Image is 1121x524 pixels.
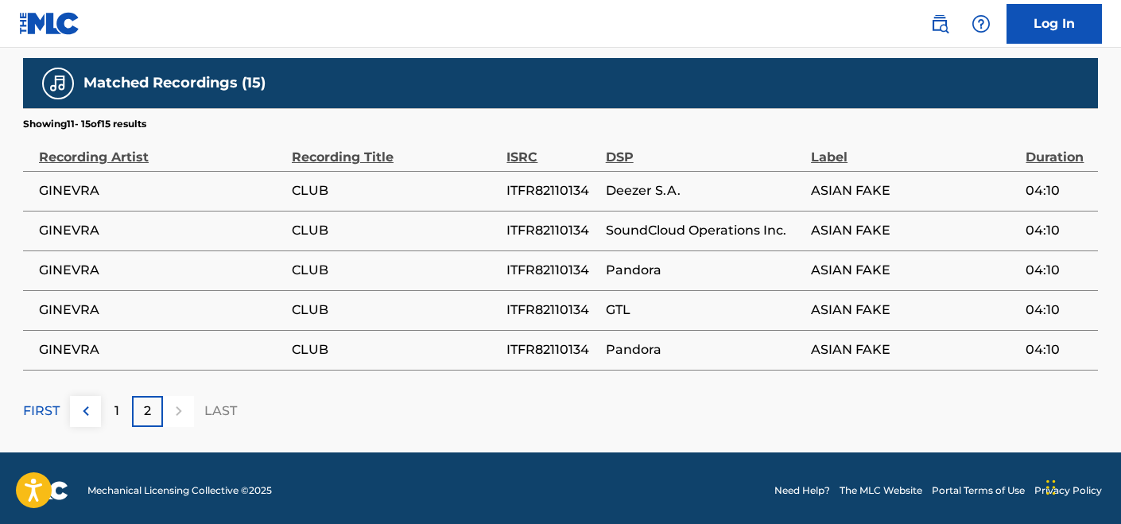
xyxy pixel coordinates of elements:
span: ITFR82110134 [506,301,597,320]
span: ASIAN FAKE [811,340,1018,359]
span: CLUB [292,301,498,320]
img: MLC Logo [19,12,80,35]
span: ITFR82110134 [506,340,597,359]
span: GTL [606,301,803,320]
div: Label [811,131,1018,167]
span: CLUB [292,181,498,200]
iframe: Chat Widget [1041,448,1121,524]
div: Recording Title [292,131,498,167]
span: ASIAN FAKE [811,181,1018,200]
img: Matched Recordings [48,74,68,93]
img: help [972,14,991,33]
span: Pandora [606,340,803,359]
span: Deezer S.A. [606,181,803,200]
p: 1 [114,402,119,421]
span: Mechanical Licensing Collective © 2025 [87,483,272,498]
span: ITFR82110134 [506,181,597,200]
img: search [930,14,949,33]
a: Portal Terms of Use [932,483,1025,498]
div: DSP [606,131,803,167]
div: Recording Artist [39,131,284,167]
a: Public Search [924,8,956,40]
span: ASIAN FAKE [811,301,1018,320]
span: Pandora [606,261,803,280]
a: Privacy Policy [1034,483,1102,498]
span: CLUB [292,261,498,280]
span: GINEVRA [39,301,284,320]
span: ITFR82110134 [506,261,597,280]
span: GINEVRA [39,340,284,359]
span: 04:10 [1026,340,1090,359]
p: Showing 11 - 15 of 15 results [23,117,146,131]
span: CLUB [292,340,498,359]
a: The MLC Website [840,483,922,498]
span: 04:10 [1026,301,1090,320]
span: SoundCloud Operations Inc. [606,221,803,240]
span: CLUB [292,221,498,240]
span: 04:10 [1026,261,1090,280]
div: Duration [1026,131,1090,167]
span: 04:10 [1026,181,1090,200]
div: Help [965,8,997,40]
h5: Matched Recordings (15) [83,74,266,92]
span: GINEVRA [39,261,284,280]
span: ITFR82110134 [506,221,597,240]
p: LAST [204,402,237,421]
span: ASIAN FAKE [811,261,1018,280]
span: GINEVRA [39,221,284,240]
span: 04:10 [1026,221,1090,240]
span: GINEVRA [39,181,284,200]
p: 2 [144,402,151,421]
div: Drag [1046,464,1056,511]
div: ISRC [506,131,597,167]
a: Log In [1007,4,1102,44]
p: FIRST [23,402,60,421]
img: left [76,402,95,421]
span: ASIAN FAKE [811,221,1018,240]
a: Need Help? [774,483,830,498]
